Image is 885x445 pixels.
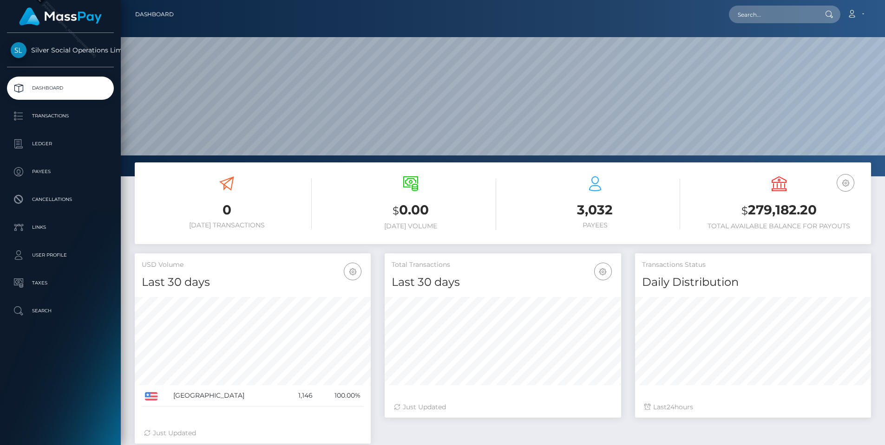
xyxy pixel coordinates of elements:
img: Silver Social Operations Limited [11,42,26,58]
h4: Last 30 days [142,274,364,290]
a: Search [7,299,114,322]
h6: Payees [510,221,680,229]
input: Search... [729,6,816,23]
div: Last hours [644,402,862,412]
span: Silver Social Operations Limited [7,46,114,54]
h5: Transactions Status [642,260,864,270]
h3: 0.00 [326,201,496,220]
a: Payees [7,160,114,183]
p: Payees [11,165,110,179]
p: Dashboard [11,81,110,95]
a: Dashboard [7,77,114,100]
a: Links [7,216,114,239]
h3: 3,032 [510,201,680,219]
a: Transactions [7,104,114,128]
td: [GEOGRAPHIC_DATA] [170,385,285,406]
h6: Total Available Balance for Payouts [694,222,864,230]
h4: Last 30 days [392,274,614,290]
p: Transactions [11,109,110,123]
p: User Profile [11,248,110,262]
div: Just Updated [394,402,611,412]
h3: 0 [142,201,312,219]
h5: Total Transactions [392,260,614,270]
h3: 279,182.20 [694,201,864,220]
h6: [DATE] Volume [326,222,496,230]
a: User Profile [7,244,114,267]
a: Taxes [7,271,114,295]
a: Cancellations [7,188,114,211]
td: 100.00% [316,385,364,406]
a: Dashboard [135,5,174,24]
small: $ [393,204,399,217]
h4: Daily Distribution [642,274,864,290]
p: Links [11,220,110,234]
td: 1,146 [285,385,316,406]
span: 24 [667,403,675,411]
a: Ledger [7,132,114,155]
img: MassPay Logo [19,7,102,26]
h5: USD Volume [142,260,364,270]
small: $ [741,204,748,217]
p: Cancellations [11,193,110,206]
p: Search [11,304,110,318]
div: Just Updated [144,428,361,438]
p: Taxes [11,276,110,290]
h6: [DATE] Transactions [142,221,312,229]
img: US.png [145,392,157,400]
p: Ledger [11,137,110,151]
